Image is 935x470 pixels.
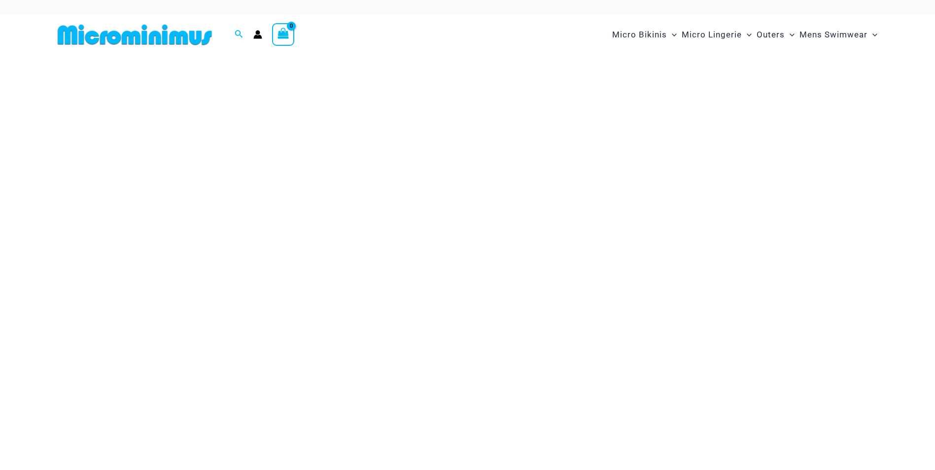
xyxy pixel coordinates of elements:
a: Search icon link [235,29,243,41]
span: Mens Swimwear [799,22,867,47]
a: Mens SwimwearMenu ToggleMenu Toggle [797,20,880,50]
span: Menu Toggle [667,22,677,47]
img: MM SHOP LOGO FLAT [54,24,216,46]
nav: Site Navigation [608,18,882,51]
span: Outers [757,22,785,47]
span: Micro Lingerie [682,22,742,47]
a: Micro BikinisMenu ToggleMenu Toggle [610,20,679,50]
span: Menu Toggle [867,22,877,47]
span: Menu Toggle [785,22,795,47]
span: Menu Toggle [742,22,752,47]
a: Micro LingerieMenu ToggleMenu Toggle [679,20,754,50]
a: View Shopping Cart, empty [272,23,295,46]
a: OutersMenu ToggleMenu Toggle [754,20,797,50]
a: Account icon link [253,30,262,39]
span: Micro Bikinis [612,22,667,47]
